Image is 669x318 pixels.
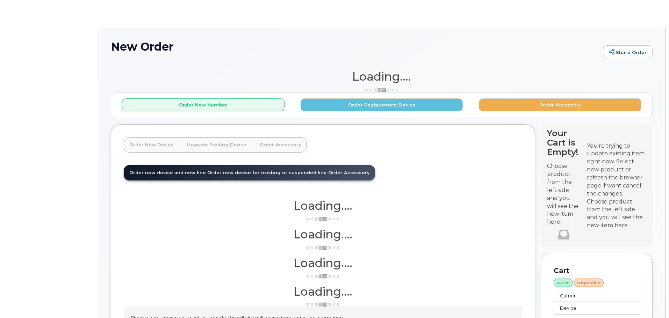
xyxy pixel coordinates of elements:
[111,40,599,53] h1: New Order
[328,170,369,175] span: Order Accessory
[207,170,327,175] span: Order new device for existing or suspended line
[111,70,653,83] h1: Loading....
[554,290,624,302] td: Carrier
[554,302,624,315] td: Device
[547,128,581,157] h4: Your Cart is Empty!
[479,98,641,111] button: Order Accessory
[124,137,179,153] a: Order New Device
[587,142,646,198] div: You're trying to update existing item right now. Select new product or refresh the browser page i...
[124,257,522,269] h1: Loading....
[122,98,285,111] button: Order New Number
[124,228,522,241] h1: Loading....
[305,216,340,222] img: ajax-loader-3a6953c30dc77f0bf724df975f13086db4f4c1262e45940f03d1251963f1bf2e.gif
[305,245,340,250] img: ajax-loader-3a6953c30dc77f0bf724df975f13086db4f4c1262e45940f03d1251963f1bf2e.gif
[129,170,206,175] span: Order new device and new line
[587,198,646,230] div: Choose product from the left side and you will see the new item here.
[124,199,522,212] h1: Loading....
[124,285,522,298] h1: Loading....
[554,279,573,287] div: active
[603,45,653,59] a: Share Order
[364,87,399,93] img: ajax-loader-3a6953c30dc77f0bf724df975f13086db4f4c1262e45940f03d1251963f1bf2e.gif
[301,98,463,111] button: Order Replacement Device
[254,137,307,153] a: Order Accessory
[305,302,340,307] img: ajax-loader-3a6953c30dc77f0bf724df975f13086db4f4c1262e45940f03d1251963f1bf2e.gif
[574,279,604,287] div: suspended
[547,162,581,226] p: Choose product from the left side and you will see the new item here.
[181,137,252,153] a: Upgrade Existing Device
[554,266,640,276] p: Cart
[305,274,340,279] img: ajax-loader-3a6953c30dc77f0bf724df975f13086db4f4c1262e45940f03d1251963f1bf2e.gif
